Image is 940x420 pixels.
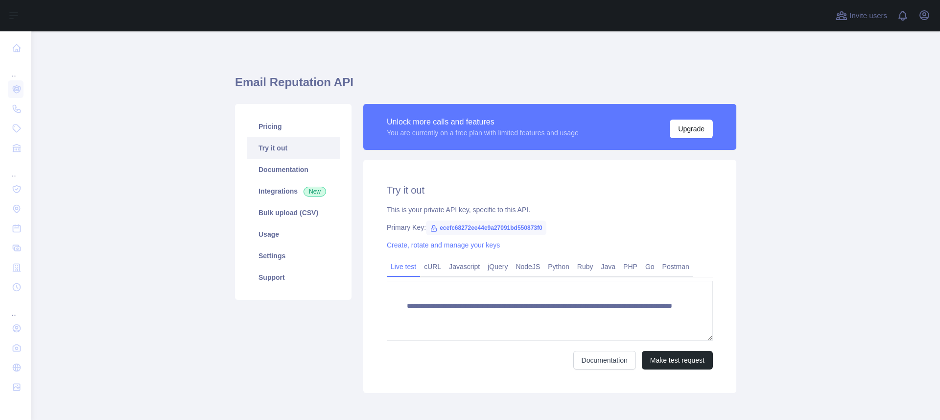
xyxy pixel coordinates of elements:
[834,8,889,24] button: Invite users
[387,205,713,215] div: This is your private API key, specific to this API.
[445,259,484,274] a: Javascript
[387,128,579,138] div: You are currently on a free plan with limited features and usage
[573,259,597,274] a: Ruby
[247,137,340,159] a: Try it out
[426,221,546,235] span: ecefc68272ee44e9a27091bd550873f0
[247,180,340,202] a: Integrations New
[8,59,23,78] div: ...
[247,223,340,245] a: Usage
[387,241,500,249] a: Create, rotate and manage your keys
[597,259,620,274] a: Java
[247,202,340,223] a: Bulk upload (CSV)
[484,259,512,274] a: jQuery
[642,351,713,370] button: Make test request
[235,74,736,98] h1: Email Reputation API
[247,267,340,288] a: Support
[670,120,713,138] button: Upgrade
[641,259,658,274] a: Go
[512,259,544,274] a: NodeJS
[247,116,340,137] a: Pricing
[849,10,887,22] span: Invite users
[619,259,641,274] a: PHP
[247,159,340,180] a: Documentation
[573,351,636,370] a: Documentation
[304,187,326,197] span: New
[658,259,693,274] a: Postman
[247,245,340,267] a: Settings
[387,183,713,197] h2: Try it out
[8,298,23,318] div: ...
[387,116,579,128] div: Unlock more calls and features
[544,259,573,274] a: Python
[8,159,23,178] div: ...
[387,259,420,274] a: Live test
[387,222,713,232] div: Primary Key:
[420,259,445,274] a: cURL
